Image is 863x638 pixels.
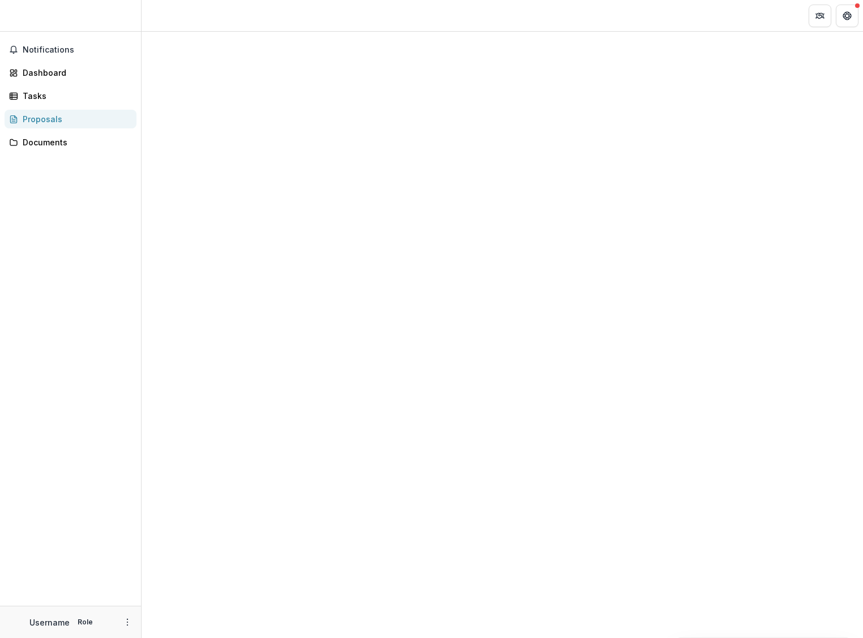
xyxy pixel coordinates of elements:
button: Notifications [5,41,136,59]
div: Proposals [23,113,127,125]
p: Username [29,617,70,628]
a: Dashboard [5,63,136,82]
button: Get Help [836,5,858,27]
a: Proposals [5,110,136,128]
div: Tasks [23,90,127,102]
div: Dashboard [23,67,127,79]
button: Partners [809,5,831,27]
div: Documents [23,136,127,148]
a: Documents [5,133,136,152]
span: Notifications [23,45,132,55]
a: Tasks [5,87,136,105]
button: More [121,615,134,629]
p: Role [74,617,96,627]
